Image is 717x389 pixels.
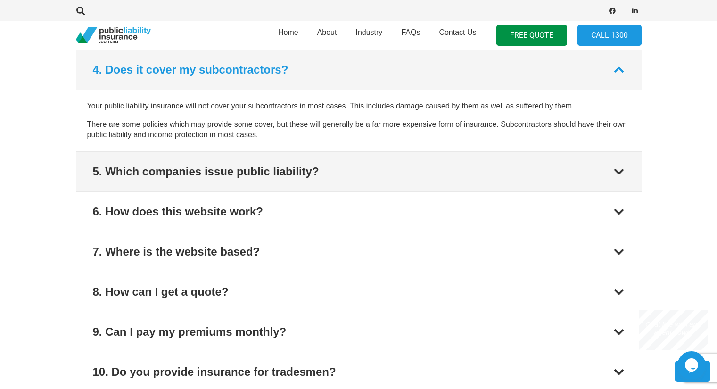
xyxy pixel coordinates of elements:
span: Industry [355,28,382,36]
p: There are some policies which may provide some cover, but these will generally be a far more expe... [87,119,630,141]
p: Your public liability insurance will not cover your subcontractors in most cases. This includes d... [87,101,630,111]
span: FAQs [401,28,420,36]
span: Contact Us [439,28,476,36]
a: Contact Us [429,18,486,52]
a: LinkedIn [628,4,642,17]
span: Home [278,28,298,36]
a: pli_logotransparent [76,27,151,44]
a: Call 1300 [577,25,642,46]
a: FAQs [392,18,429,52]
button: 4. Does it cover my subcontractors? [76,50,642,90]
a: Home [269,18,308,52]
span: About [317,28,337,36]
div: 6. How does this website work? [93,203,263,220]
button: 9. Can I pay my premiums monthly? [76,312,642,352]
a: Back to top [675,361,710,382]
iframe: chat widget [639,310,708,350]
button: 5. Which companies issue public liability? [76,152,642,191]
button: 8. How can I get a quote? [76,272,642,312]
a: Industry [346,18,392,52]
iframe: chat widget [677,351,708,380]
div: 9. Can I pay my premiums monthly? [93,323,287,340]
a: Facebook [606,4,619,17]
button: 7. Where is the website based? [76,232,642,272]
div: 8. How can I get a quote? [93,283,229,300]
a: Search [72,7,91,15]
div: 10. Do you provide insurance for tradesmen? [93,364,336,381]
a: About [308,18,346,52]
div: 4. Does it cover my subcontractors? [93,61,288,78]
div: 5. Which companies issue public liability? [93,163,319,180]
button: 6. How does this website work? [76,192,642,232]
a: FREE QUOTE [496,25,567,46]
div: 7. Where is the website based? [93,243,260,260]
